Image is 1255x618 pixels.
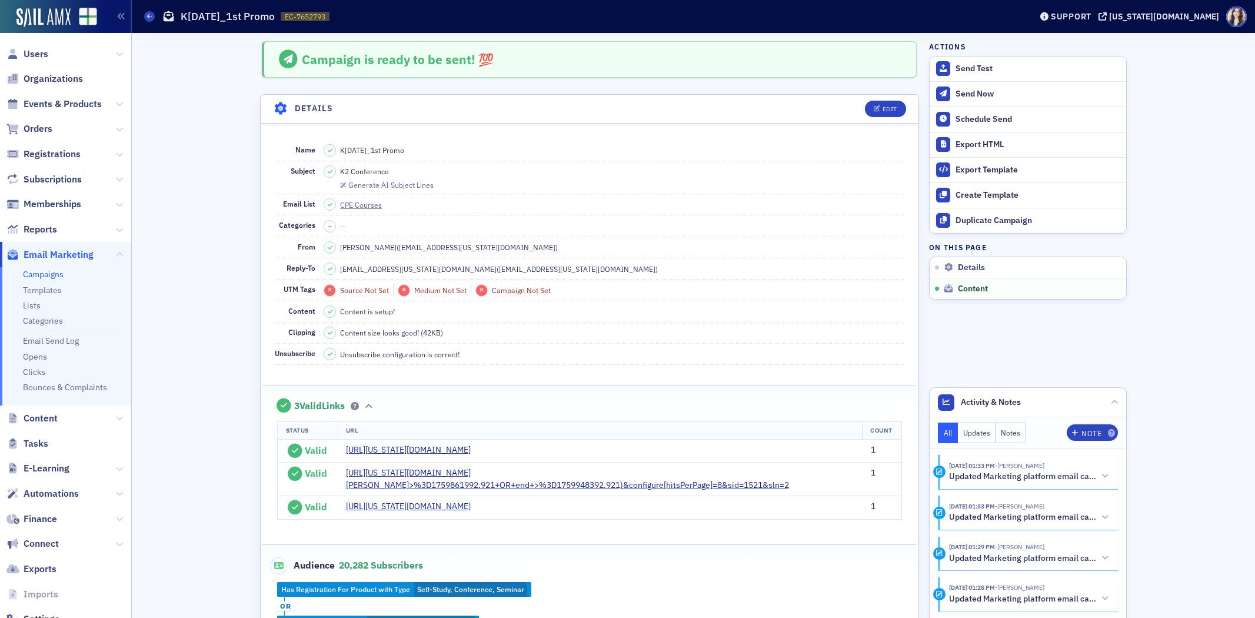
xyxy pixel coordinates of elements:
[930,107,1126,132] button: Schedule Send
[956,190,1120,201] div: Create Template
[23,300,41,311] a: Lists
[995,502,1044,510] span: Sarah Lowery
[956,139,1120,150] div: Export HTML
[6,588,58,601] a: Imports
[958,284,988,294] span: Content
[340,349,460,360] span: Unsubscribe configuration is correct!
[305,444,327,456] span: Valid
[305,501,327,513] span: Valid
[1081,430,1101,437] div: Note
[340,200,392,210] a: CPE Courses
[24,48,48,61] span: Users
[340,327,443,338] span: Content size looks good! (42KB)
[79,8,97,26] img: SailAMX
[949,594,1096,604] h5: Updated Marketing platform email campaign: K[DATE]_1st Promo
[949,502,995,510] time: 10/7/2025 01:33 PM
[6,72,83,85] a: Organizations
[340,285,389,295] span: Source Not Set
[958,263,985,273] span: Details
[996,423,1026,443] button: Notes
[956,64,1120,74] div: Send Test
[949,470,1110,483] button: Updated Marketing platform email campaign: K[DATE]_1st Promo
[933,547,946,560] div: Activity
[492,285,551,295] span: Campaign Not Set
[298,242,315,251] span: From
[930,208,1126,233] button: Duplicate Campaign
[6,537,59,550] a: Connect
[340,166,389,177] span: K2 Conference
[23,285,62,295] a: Templates
[862,421,901,439] th: Count
[328,222,332,230] span: –
[340,242,558,252] span: [PERSON_NAME] ( [EMAIL_ADDRESS][US_STATE][DOMAIN_NAME] )
[863,496,901,520] td: 1
[339,559,423,571] span: 20,282 Subscribers
[23,269,64,280] a: Campaigns
[271,557,335,574] span: Audience
[933,507,946,519] div: Activity
[863,463,901,496] td: 1
[305,467,327,479] span: Valid
[961,396,1021,408] span: Activity & Notes
[23,335,79,346] a: Email Send Log
[933,466,946,478] div: Activity
[933,588,946,600] div: Activity
[24,412,58,425] span: Content
[949,471,1096,482] h5: Updated Marketing platform email campaign: K[DATE]_1st Promo
[6,462,69,475] a: E-Learning
[995,543,1044,551] span: Sarah Lowery
[294,400,345,412] span: 3 Valid Links
[958,423,996,443] button: Updates
[930,182,1126,208] a: Create Template
[284,284,315,294] span: UTM Tags
[24,148,81,161] span: Registrations
[24,248,94,261] span: Email Marketing
[348,182,434,188] div: Generate AI Subject Lines
[949,552,1110,564] button: Updated Marketing platform email campaign: K[DATE]_1st Promo
[995,461,1044,470] span: Sarah Lowery
[929,41,966,52] h4: Actions
[949,553,1096,564] h5: Updated Marketing platform email campaign: K[DATE]_1st Promo
[24,173,82,186] span: Subscriptions
[24,437,48,450] span: Tasks
[71,8,97,28] a: View Homepage
[6,563,56,576] a: Exports
[6,122,52,135] a: Orders
[883,106,897,112] div: Edit
[414,285,467,295] span: Medium Not Set
[6,198,81,211] a: Memberships
[340,264,658,274] span: [EMAIL_ADDRESS][US_STATE][DOMAIN_NAME] ( [EMAIL_ADDRESS][US_STATE][DOMAIN_NAME] )
[279,220,315,230] span: Categories
[24,462,69,475] span: E-Learning
[340,306,395,317] span: Content is setup!
[24,223,57,236] span: Reports
[1109,11,1219,22] div: [US_STATE][DOMAIN_NAME]
[6,248,94,261] a: Email Marketing
[6,513,57,526] a: Finance
[6,487,79,500] a: Automations
[24,563,56,576] span: Exports
[24,487,79,500] span: Automations
[949,593,1110,605] button: Updated Marketing platform email campaign: K[DATE]_1st Promo
[295,102,334,115] h4: Details
[24,537,59,550] span: Connect
[23,351,47,362] a: Opens
[288,327,315,337] span: Clipping
[287,263,315,273] span: Reply-To
[6,173,82,186] a: Subscriptions
[863,440,901,463] td: 1
[295,145,315,154] span: Name
[6,48,48,61] a: Users
[24,513,57,526] span: Finance
[340,179,433,190] button: Generate AI Subject Lines
[340,145,404,155] span: K[DATE]_1st Promo
[956,165,1120,175] div: Export Template
[338,421,863,439] th: URL
[930,157,1126,182] a: Export Template
[275,348,315,358] span: Unsubscribe
[340,221,346,231] span: —
[302,51,494,68] span: Campaign is ready to be sent! 💯
[16,8,71,27] img: SailAMX
[23,367,45,377] a: Clicks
